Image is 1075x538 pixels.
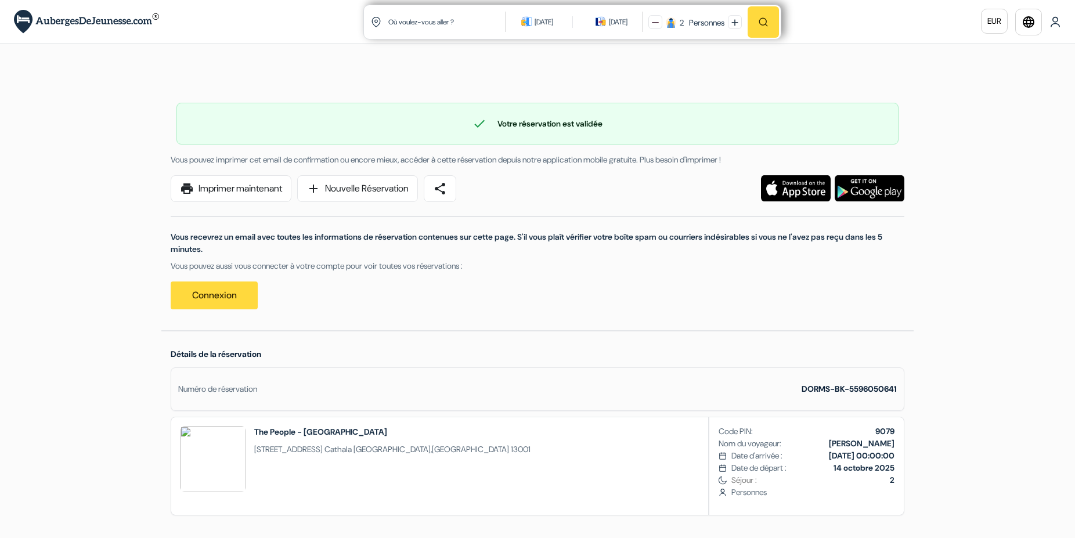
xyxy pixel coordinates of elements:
[731,474,894,486] span: Séjour :
[353,444,431,454] span: [GEOGRAPHIC_DATA]
[829,450,894,461] b: [DATE] 00:00:00
[836,12,1063,221] iframe: Boîte de dialogue "Se connecter avec Google"
[521,16,532,27] img: calendarIcon icon
[890,475,894,485] b: 2
[254,426,531,438] h2: The People - [GEOGRAPHIC_DATA]
[731,19,738,26] img: plus
[511,444,531,454] span: 13001
[297,175,418,202] a: addNouvelle Réservation
[424,175,456,202] a: share
[719,425,753,438] span: Code PIN:
[171,175,291,202] a: printImprimer maintenant
[254,444,352,454] span: [STREET_ADDRESS] Cathala
[180,182,194,196] span: print
[981,9,1008,34] a: EUR
[171,231,904,255] p: Vous recevrez un email avec toutes les informations de réservation contenues sur cette page. S'il...
[652,19,659,26] img: minus
[834,463,894,473] b: 14 octobre 2025
[802,384,897,394] strong: DORMS-BK-5596050641
[686,17,724,29] div: Personnes
[171,281,258,309] a: Connexion
[14,10,159,34] img: AubergesDeJeunesse.com
[761,175,831,201] img: Téléchargez l'application gratuite
[171,154,721,165] span: Vous pouvez imprimer cet email de confirmation ou encore mieux, accéder à cette réservation depui...
[1015,9,1042,35] a: language
[371,17,381,27] img: location icon
[535,16,553,28] div: [DATE]
[731,462,787,474] span: Date de départ :
[177,117,898,131] div: Votre réservation est validée
[178,383,257,395] div: Numéro de réservation
[171,260,904,272] p: Vous pouvez aussi vous connecter à votre compte pour voir toutes vos réservations :
[596,16,606,27] img: calendarIcon icon
[875,426,894,436] b: 9079
[680,17,684,29] div: 2
[171,349,261,359] span: Détails de la réservation
[180,426,246,492] img: VTMAPgQwVmFSYwBg
[719,438,781,450] span: Nom du voyageur:
[609,16,627,28] div: [DATE]
[472,117,486,131] span: check
[254,443,531,456] span: ,
[666,17,676,28] img: guest icon
[433,182,447,196] span: share
[731,486,894,499] span: Personnes
[432,444,509,454] span: [GEOGRAPHIC_DATA]
[829,438,894,449] b: [PERSON_NAME]
[731,450,782,462] span: Date d'arrivée :
[306,182,320,196] span: add
[835,175,904,201] img: Téléchargez l'application gratuite
[387,8,507,36] input: Ville, université ou logement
